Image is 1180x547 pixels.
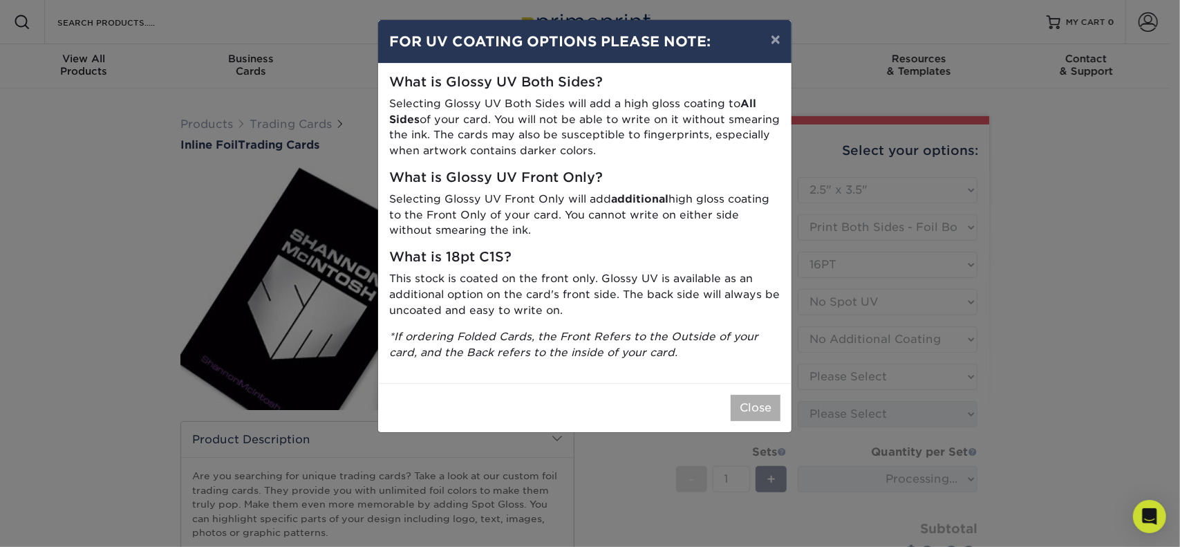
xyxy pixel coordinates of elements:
button: Close [731,395,780,421]
h4: FOR UV COATING OPTIONS PLEASE NOTE: [389,31,780,52]
strong: additional [611,192,668,205]
button: × [760,20,792,59]
div: Open Intercom Messenger [1133,500,1166,533]
p: Selecting Glossy UV Both Sides will add a high gloss coating to of your card. You will not be abl... [389,96,780,159]
strong: All Sides [389,97,756,126]
p: This stock is coated on the front only. Glossy UV is available as an additional option on the car... [389,271,780,318]
h5: What is 18pt C1S? [389,250,780,266]
h5: What is Glossy UV Front Only? [389,170,780,186]
h5: What is Glossy UV Both Sides? [389,75,780,91]
p: Selecting Glossy UV Front Only will add high gloss coating to the Front Only of your card. You ca... [389,192,780,239]
i: *If ordering Folded Cards, the Front Refers to the Outside of your card, and the Back refers to t... [389,330,758,359]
